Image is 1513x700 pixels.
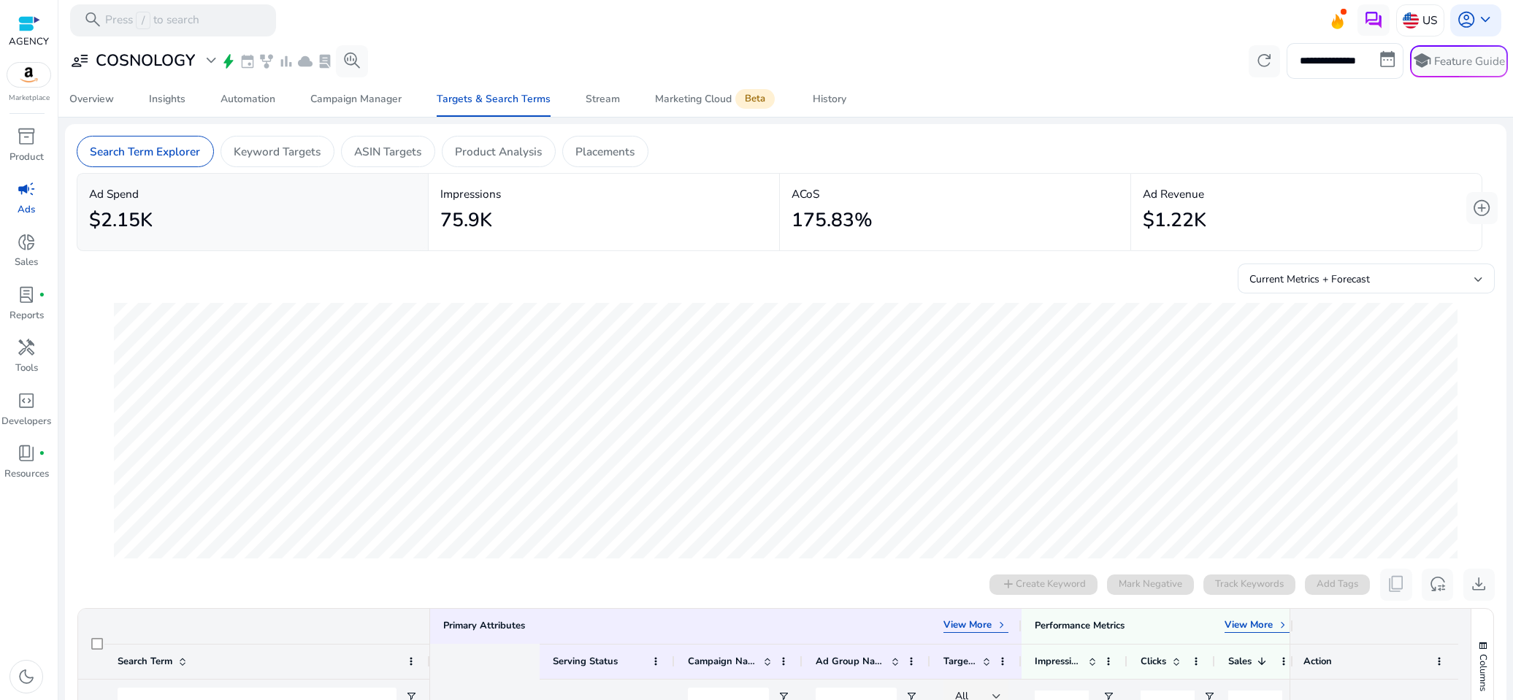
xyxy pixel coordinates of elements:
[39,292,45,299] span: fiber_manual_record
[336,45,368,77] button: search_insights
[1249,45,1281,77] button: refresh
[655,93,778,106] div: Marketing Cloud
[89,209,153,232] h2: $2.15K
[89,185,416,202] p: Ad Spend
[9,35,49,50] p: AGENCY
[1463,569,1495,601] button: download
[202,51,221,70] span: expand_more
[136,12,150,29] span: /
[1410,45,1508,77] button: schoolFeature Guide
[105,12,199,29] p: Press to search
[1225,619,1273,632] p: View More
[792,185,1119,202] p: ACoS
[90,143,200,160] p: Search Term Explorer
[813,94,846,104] div: History
[15,255,38,270] p: Sales
[1422,7,1437,33] p: US
[69,94,114,104] div: Overview
[18,203,35,218] p: Ads
[234,143,321,160] p: Keyword Targets
[17,285,36,304] span: lab_profile
[1228,655,1252,668] span: Sales
[1457,10,1476,29] span: account_circle
[440,185,767,202] p: Impressions
[1472,199,1491,218] span: add_circle
[575,143,635,160] p: Placements
[4,467,49,482] p: Resources
[317,53,333,69] span: lab_profile
[735,89,775,109] span: Beta
[943,655,976,668] span: Targeting Type
[17,127,36,146] span: inventory_2
[15,361,38,376] p: Tools
[278,53,294,69] span: bar_chart
[1412,51,1431,70] span: school
[792,209,873,232] h2: 175.83%
[297,53,313,69] span: cloud
[1035,619,1125,633] div: Performance Metrics
[1141,655,1166,668] span: Clicks
[258,53,275,69] span: family_history
[1249,272,1370,286] span: Current Metrics + Forecast
[70,51,89,70] span: user_attributes
[1255,51,1273,70] span: refresh
[96,51,195,70] h3: COSNOLOGY
[118,655,172,668] span: Search Term
[440,209,492,232] h2: 75.9K
[1469,574,1488,593] span: download
[39,450,45,457] span: fiber_manual_record
[1434,53,1505,69] p: Feature Guide
[1403,12,1419,28] img: us.svg
[1303,655,1332,668] span: Action
[1276,619,1290,632] span: keyboard_arrow_right
[1476,10,1495,29] span: keyboard_arrow_down
[1476,654,1490,691] span: Columns
[1,415,51,429] p: Developers
[354,143,421,160] p: ASIN Targets
[7,63,51,87] img: amazon.svg
[17,338,36,357] span: handyman
[995,619,1008,632] span: keyboard_arrow_right
[943,619,992,632] p: View More
[17,667,36,686] span: dark_mode
[437,94,551,104] div: Targets & Search Terms
[816,655,885,668] span: Ad Group Name
[17,444,36,463] span: book_4
[342,51,361,70] span: search_insights
[1143,209,1206,232] h2: $1.22K
[9,309,44,323] p: Reports
[310,94,402,104] div: Campaign Manager
[688,655,757,668] span: Campaign Name
[9,150,44,165] p: Product
[17,180,36,199] span: campaign
[455,143,542,160] p: Product Analysis
[83,10,102,29] span: search
[1422,569,1454,601] button: reset_settings
[221,94,275,104] div: Automation
[240,53,256,69] span: event
[1143,185,1470,202] p: Ad Revenue
[1428,574,1447,593] span: reset_settings
[1035,655,1082,668] span: Impressions
[586,94,620,104] div: Stream
[17,233,36,252] span: donut_small
[553,655,618,668] span: Serving Status
[443,619,525,633] div: Primary Attributes
[221,53,237,69] span: bolt
[149,94,185,104] div: Insights
[1466,192,1498,224] button: add_circle
[17,391,36,410] span: code_blocks
[9,93,50,104] p: Marketplace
